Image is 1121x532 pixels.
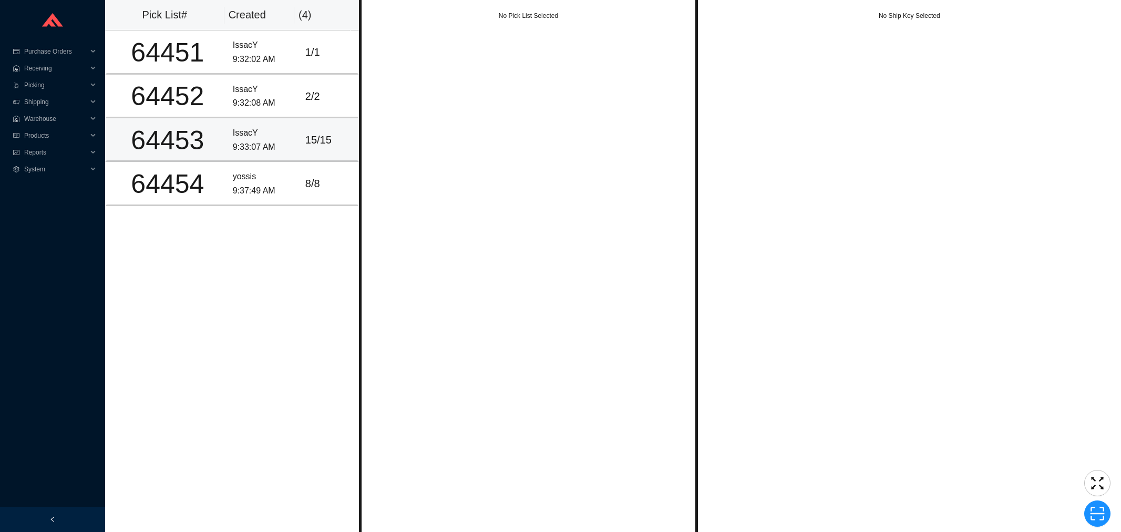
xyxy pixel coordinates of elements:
span: scan [1085,506,1110,521]
div: No Pick List Selected [362,11,695,21]
span: Receiving [24,60,87,77]
span: setting [13,166,20,172]
div: 9:37:49 AM [233,184,297,198]
div: IssacY [233,126,297,140]
span: credit-card [13,48,20,55]
div: 9:32:08 AM [233,96,297,110]
span: left [49,516,56,523]
button: fullscreen [1084,470,1110,496]
div: ( 4 ) [299,6,346,24]
div: 1 / 1 [305,44,353,61]
span: Warehouse [24,110,87,127]
span: Shipping [24,94,87,110]
div: 8 / 8 [305,175,353,192]
span: Purchase Orders [24,43,87,60]
div: yossis [233,170,297,184]
div: 15 / 15 [305,131,353,149]
div: IssacY [233,83,297,97]
span: fullscreen [1085,475,1110,491]
div: 64453 [111,127,224,154]
div: No Ship Key Selected [698,11,1121,21]
span: System [24,161,87,178]
div: 2 / 2 [305,88,353,105]
span: Products [24,127,87,144]
div: IssacY [233,38,297,53]
div: 9:32:02 AM [233,53,297,67]
span: read [13,132,20,139]
div: 64452 [111,83,224,109]
button: scan [1084,500,1110,527]
span: Picking [24,77,87,94]
div: 64451 [111,39,224,66]
div: 9:33:07 AM [233,140,297,155]
div: 64454 [111,171,224,197]
span: fund [13,149,20,156]
span: Reports [24,144,87,161]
